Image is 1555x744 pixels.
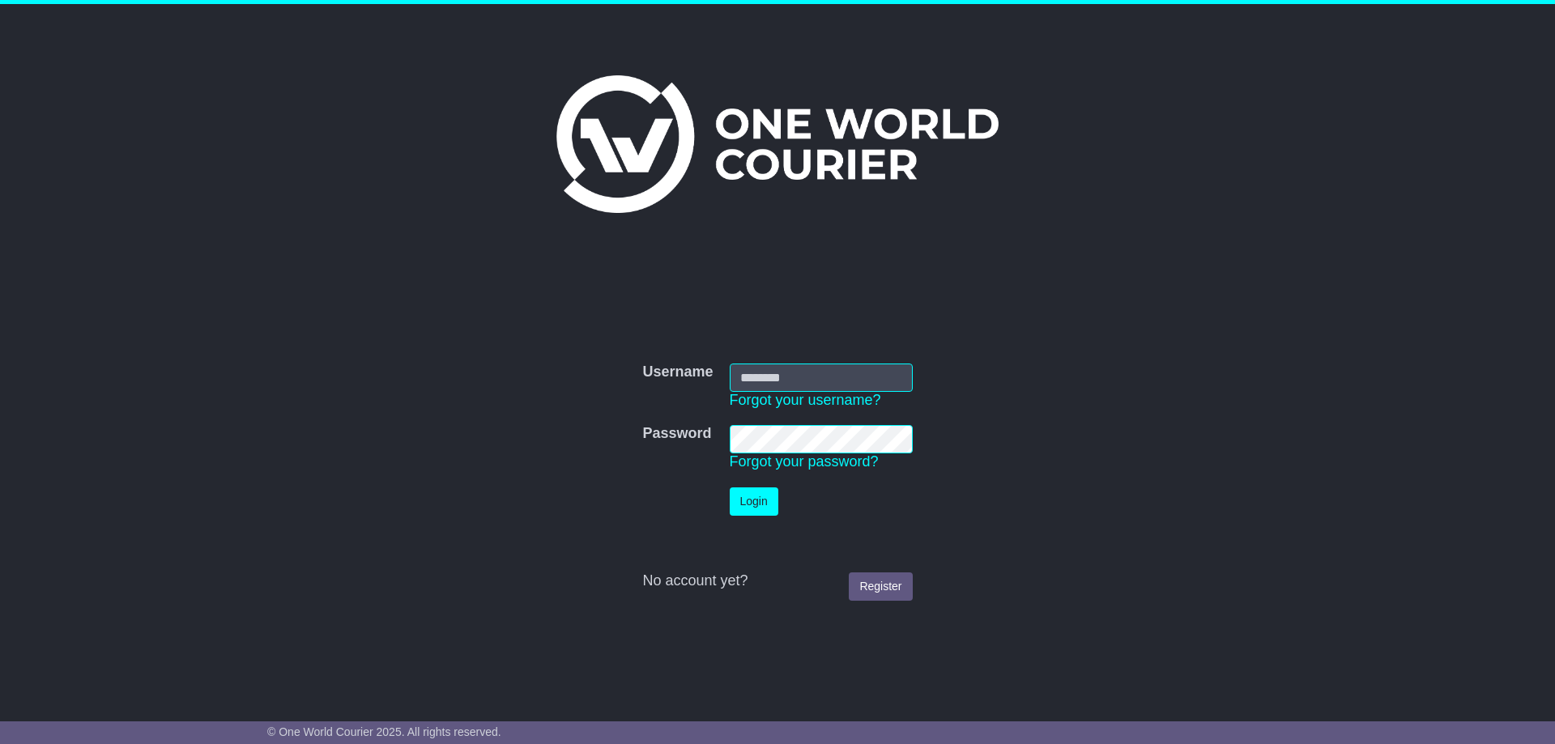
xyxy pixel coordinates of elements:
button: Login [730,487,778,516]
div: No account yet? [642,572,912,590]
a: Forgot your password? [730,453,879,470]
label: Password [642,425,711,443]
label: Username [642,363,713,381]
a: Forgot your username? [730,392,881,408]
img: One World [556,75,999,213]
span: © One World Courier 2025. All rights reserved. [267,725,501,738]
a: Register [849,572,912,601]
